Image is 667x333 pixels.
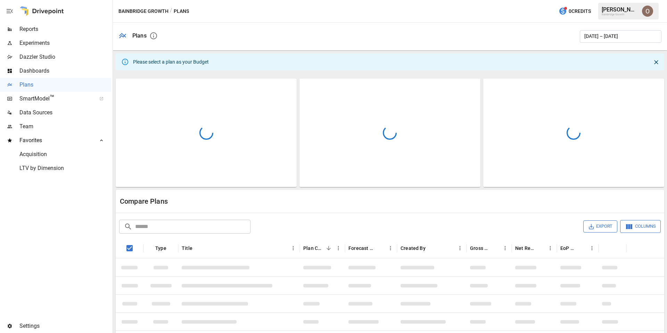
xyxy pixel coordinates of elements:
[587,243,597,253] button: EoP Cash column menu
[455,243,465,253] button: Created By column menu
[638,1,657,21] button: Oleksii Flok
[376,243,386,253] button: Sort
[602,6,638,13] div: [PERSON_NAME]
[19,108,111,117] span: Data Sources
[19,95,92,103] span: SmartModel
[642,6,653,17] img: Oleksii Flok
[426,243,436,253] button: Sort
[500,243,510,253] button: Gross Sales column menu
[19,136,92,145] span: Favorites
[288,243,298,253] button: Title column menu
[19,150,111,159] span: Acquisition
[19,39,111,47] span: Experiments
[133,56,209,68] div: Please select a plan as your Budget
[580,30,661,43] button: [DATE] – [DATE]
[491,243,500,253] button: Sort
[536,243,545,253] button: Sort
[19,122,111,131] span: Team
[577,243,587,253] button: Sort
[560,245,577,251] div: EoP Cash
[19,322,111,330] span: Settings
[401,245,426,251] div: Created By
[193,243,203,253] button: Sort
[118,7,168,16] button: Bainbridge Growth
[303,245,323,251] div: Plan Created
[19,53,111,61] span: Dazzler Studio
[651,57,661,67] button: Close
[603,243,612,253] button: Sort
[19,81,111,89] span: Plans
[19,25,111,33] span: Reports
[170,7,172,16] div: /
[545,243,555,253] button: Net Revenue column menu
[556,5,594,18] button: 0Credits
[19,67,111,75] span: Dashboards
[132,32,147,39] div: Plans
[583,220,617,233] button: Export
[470,245,490,251] div: Gross Sales
[620,220,661,233] button: Columns
[155,245,166,251] div: Type
[333,243,343,253] button: Plan Created column menu
[348,245,375,251] div: Forecast start
[569,7,591,16] span: 0 Credits
[386,243,395,253] button: Forecast start column menu
[602,13,638,16] div: Bainbridge Growth
[50,94,55,102] span: ™
[324,243,333,253] button: Sort
[120,197,390,205] div: Compare Plans
[182,245,192,251] div: Title
[515,245,535,251] div: Net Revenue
[19,164,111,172] span: LTV by Dimension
